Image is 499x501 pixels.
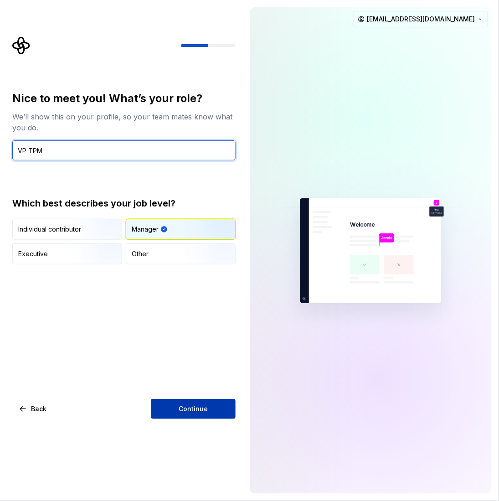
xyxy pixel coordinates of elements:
span: Back [31,404,46,413]
div: Other [132,249,149,258]
p: VP TPM [432,212,442,215]
p: Jenda [381,235,392,241]
button: [EMAIL_ADDRESS][DOMAIN_NAME] [354,11,488,27]
p: J [436,201,438,204]
button: Back [12,399,54,419]
span: Continue [179,404,208,413]
div: Executive [18,249,48,258]
div: We’ll show this on your profile, so your team mates know what you do. [12,111,236,133]
input: Job title [12,140,236,160]
div: Manager [132,225,159,234]
span: [EMAIL_ADDRESS][DOMAIN_NAME] [367,15,475,24]
button: Continue [151,399,236,419]
svg: Supernova Logo [12,36,31,55]
p: You [434,208,439,211]
div: Nice to meet you! What’s your role? [12,91,236,106]
div: Which best describes your job level? [12,197,236,210]
div: Individual contributor [18,225,81,234]
p: Welcome [350,221,375,228]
